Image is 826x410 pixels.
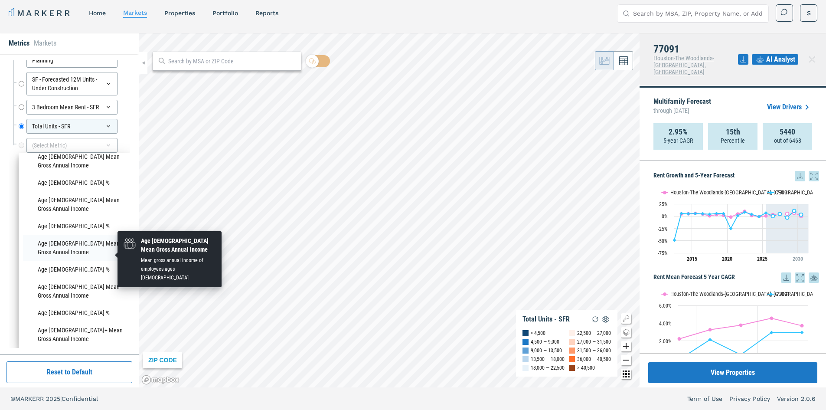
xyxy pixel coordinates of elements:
[9,7,72,19] a: MARKERR
[800,213,803,216] path: Friday, 28 Jun, 19:00, 3.06. 77091.
[9,38,29,49] li: Metrics
[764,211,768,214] path: Saturday, 28 Jun, 19:00, 6.68. 77091.
[653,98,711,116] p: Multifamily Forecast
[659,303,672,309] text: 6.00%
[662,213,668,220] text: 0%
[26,100,118,115] div: 3 Bedroom Mean Rent - SFR
[770,316,774,320] path: Thursday, 14 Jun, 19:00, 4.55. Houston-The Woodlands-Sugar Land, TX.
[780,128,795,136] strong: 5440
[770,331,774,334] path: Thursday, 14 Jun, 19:00, 2.93. 77091.
[659,321,672,327] text: 4.00%
[708,213,712,216] path: Wednesday, 28 Jun, 19:00, 3.91. 77091.
[621,355,631,365] button: Zoom out map button
[23,148,126,174] li: Age 18-24 Mean Gross Annual Income
[659,201,668,207] text: 25%
[531,346,562,355] div: 9,000 — 13,500
[46,395,62,402] span: 2025 |
[255,10,278,16] a: reports
[793,256,803,262] tspan: 2030
[621,313,631,324] button: Show/Hide Legend Map Button
[757,256,767,262] tspan: 2025
[62,395,98,402] span: Confidential
[768,189,790,196] button: Show 77091
[653,55,714,75] span: Houston-The Woodlands-[GEOGRAPHIC_DATA], [GEOGRAPHIC_DATA]
[687,212,690,216] path: Saturday, 28 Jun, 19:00, 4.84. 77091.
[653,171,819,181] h5: Rent Growth and 5-Year Forecast
[701,212,705,215] path: Tuesday, 28 Jun, 19:00, 4.97. 77091.
[648,362,817,383] button: View Properties
[800,331,804,334] path: Friday, 14 Jun, 19:00, 2.95. 77091.
[680,212,683,215] path: Friday, 28 Jun, 19:00, 5.58. 77091.
[531,355,565,364] div: 13,500 — 18,000
[23,278,126,304] li: Age 55-64 Mean Gross Annual Income
[212,10,238,16] a: Portfolio
[800,4,817,22] button: S
[23,174,126,191] li: Age 18-24 %
[141,256,216,282] div: Mean gross annual income of employees ages [DEMOGRAPHIC_DATA]
[621,341,631,351] button: Zoom in map button
[23,191,126,217] li: Age 25-34 Mean Gross Annual Income
[662,189,759,196] button: Show Houston-The Woodlands-Sugar Land, TX
[23,217,126,235] li: Age 25-34 %
[168,57,297,66] input: Search by MSA or ZIP Code
[777,394,816,403] a: Version 2.0.6
[522,315,570,324] div: Total Units - SFR
[757,215,761,218] path: Friday, 28 Jun, 19:00, -0.98. 77091.
[590,314,601,325] img: Reload Legend
[669,128,688,136] strong: 2.95%
[715,212,718,215] path: Thursday, 28 Jun, 19:00, 5.45. 77091.
[164,10,195,16] a: properties
[577,338,611,346] div: 27,000 — 31,500
[687,256,697,262] tspan: 2015
[658,226,668,232] text: -25%
[687,394,722,403] a: Term of Use
[750,213,754,216] path: Wednesday, 28 Jun, 19:00, 3.67. 77091.
[531,364,565,372] div: 18,000 — 22,500
[26,72,118,95] div: SF - Forecasted 12M Units - Under Construction
[800,324,804,328] path: Friday, 14 Jun, 19:00, 3.7. Houston-The Woodlands-Sugar Land, TX.
[577,329,611,338] div: 22,500 — 27,000
[23,348,126,365] li: Age 65+ %
[653,43,738,55] h4: 77091
[807,9,811,17] span: S
[708,338,712,341] path: Monday, 14 Jun, 19:00, 2.13. 77091.
[577,355,611,364] div: 36,000 — 40,500
[139,33,640,387] canvas: Map
[729,394,770,403] a: Privacy Policy
[722,256,732,262] tspan: 2020
[739,353,743,356] path: Wednesday, 14 Jun, 19:00, 0.42. 77091.
[766,54,795,65] span: AI Analyst
[658,238,668,244] text: -50%
[653,283,813,391] svg: Interactive chart
[771,209,803,220] g: 77091, line 4 of 4 with 5 data points.
[778,212,782,216] path: Monday, 28 Jun, 19:00, 4.42. 77091.
[768,291,790,297] button: Show 77091
[726,128,740,136] strong: 15th
[673,238,676,242] path: Thursday, 28 Jun, 19:00, -48.79. 77091.
[708,328,712,331] path: Monday, 14 Jun, 19:00, 3.25. Houston-The Woodlands-Sugar Land, TX.
[621,369,631,379] button: Other options map button
[722,212,725,215] path: Friday, 28 Jun, 19:00, 5.36. 77091.
[653,272,819,283] h5: Rent Mean Forecast 5 Year CAGR
[23,261,126,278] li: Age 35-54 %
[7,361,132,383] button: Reset to Default
[601,314,611,325] img: Settings
[26,138,118,153] div: (Select Metric)
[653,181,819,268] div: Rent Growth and 5-Year Forecast. Highcharts interactive chart.
[793,209,796,213] path: Thursday, 28 Jun, 19:00, 10.84. 77091.
[659,338,672,344] text: 2.00%
[729,215,733,219] path: Sunday, 28 Jun, 19:00, -1.75. Houston-The Woodlands-Sugar Land, TX.
[123,9,147,16] a: markets
[577,346,611,355] div: 31,500 — 36,000
[23,235,126,261] li: Age 35-54 Mean Gross Annual Income
[23,321,126,348] li: Age 65+ Mean Gross Annual Income
[694,212,697,215] path: Sunday, 28 Jun, 19:00, 5.36. 77091.
[729,227,733,230] path: Sunday, 28 Jun, 19:00, -25.33. 77091.
[141,236,216,254] div: Age [DEMOGRAPHIC_DATA] Mean Gross Annual Income
[767,102,812,112] a: View Drivers
[15,395,46,402] span: MARKERR
[621,327,631,338] button: Change style map button
[34,38,56,49] li: Markets
[89,10,106,16] a: home
[774,136,801,145] p: out of 6468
